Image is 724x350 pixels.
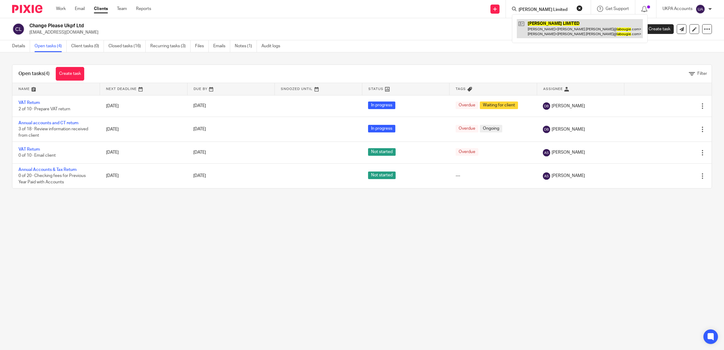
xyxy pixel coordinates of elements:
[552,103,585,109] span: [PERSON_NAME]
[235,40,257,52] a: Notes (1)
[18,121,78,125] a: Annual accounts and CT return
[368,102,395,109] span: In progress
[368,87,384,91] span: Status
[368,148,396,156] span: Not started
[195,40,209,52] a: Files
[12,23,25,35] img: svg%3E
[75,6,85,12] a: Email
[281,87,313,91] span: Snoozed Until
[100,117,188,142] td: [DATE]
[639,24,674,34] a: Create task
[18,147,40,152] a: VAT Return
[18,127,88,138] span: 3 of 18 · Review information received from client
[117,6,127,12] a: Team
[456,87,466,91] span: Tags
[552,126,585,132] span: [PERSON_NAME]
[100,163,188,188] td: [DATE]
[552,173,585,179] span: [PERSON_NAME]
[696,4,705,14] img: svg%3E
[56,6,66,12] a: Work
[543,126,550,133] img: svg%3E
[18,154,56,158] span: 0 of 10 · Email client
[12,5,42,13] img: Pixie
[44,71,50,76] span: (4)
[261,40,285,52] a: Audit logs
[480,125,502,132] span: Ongoing
[543,102,550,110] img: svg%3E
[108,40,146,52] a: Closed tasks (16)
[18,71,50,77] h1: Open tasks
[56,67,84,81] a: Create task
[35,40,67,52] a: Open tasks (4)
[29,29,629,35] p: [EMAIL_ADDRESS][DOMAIN_NAME]
[193,127,206,132] span: [DATE]
[456,102,478,109] span: Overdue
[552,149,585,155] span: [PERSON_NAME]
[193,151,206,155] span: [DATE]
[100,95,188,117] td: [DATE]
[100,142,188,163] td: [DATE]
[480,102,518,109] span: Waiting for client
[213,40,230,52] a: Emails
[456,125,478,132] span: Overdue
[18,101,40,105] a: VAT Return
[29,23,510,29] h2: Change Please Ukpf Ltd
[193,174,206,178] span: [DATE]
[576,5,583,11] button: Clear
[18,174,86,184] span: 0 of 20 · Checking fees for Previous Year Paid with Accounts
[697,72,707,76] span: Filter
[18,168,77,172] a: Annual Accounts & Tax Return
[663,6,692,12] p: UKPA Accounts
[150,40,191,52] a: Recurring tasks (3)
[136,6,151,12] a: Reports
[71,40,104,52] a: Client tasks (0)
[518,7,573,13] input: Search
[193,104,206,108] span: [DATE]
[456,173,531,179] div: ---
[12,40,30,52] a: Details
[606,7,629,11] span: Get Support
[368,172,396,179] span: Not started
[18,107,70,111] span: 2 of 10 · Prepare VAT return
[543,149,550,156] img: svg%3E
[368,125,395,132] span: In progress
[543,172,550,180] img: svg%3E
[94,6,108,12] a: Clients
[456,148,478,156] span: Overdue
